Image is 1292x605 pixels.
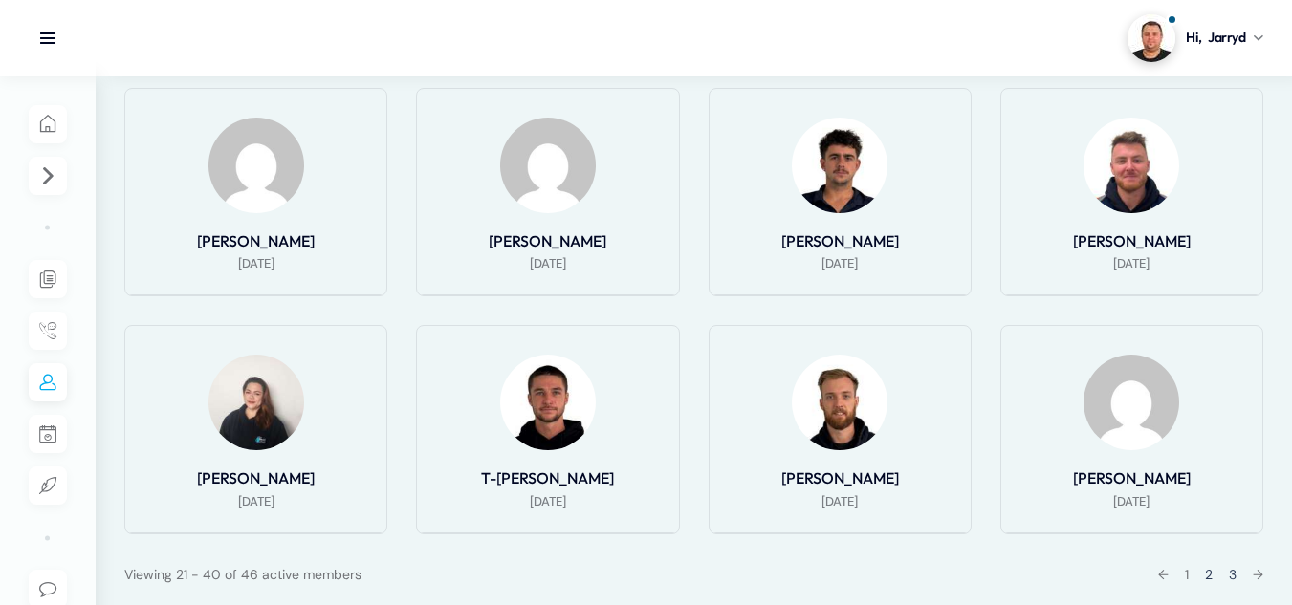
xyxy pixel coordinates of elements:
[124,563,361,586] div: Viewing 21 - 40 of 46 active members
[500,118,596,213] img: Profile Photo
[792,355,887,450] img: Profile Photo
[1128,14,1263,62] a: Profile picture of Jarryd ShelleyHi,Jarryd
[1073,468,1191,487] a: [PERSON_NAME]
[1113,252,1150,275] span: [DATE]
[1084,355,1179,450] img: Profile Photo
[530,252,566,275] span: [DATE]
[238,252,274,275] span: [DATE]
[1186,28,1201,48] span: Hi,
[197,468,315,487] a: [PERSON_NAME]
[1253,566,1263,583] a: →
[1128,14,1175,62] img: Profile picture of Jarryd Shelley
[530,490,566,513] span: [DATE]
[1208,28,1245,48] span: Jarryd
[197,231,315,250] a: [PERSON_NAME]
[481,468,614,487] a: T-[PERSON_NAME]
[1229,566,1237,583] a: 3
[821,490,858,513] span: [DATE]
[781,468,899,487] a: [PERSON_NAME]
[208,355,304,450] img: Profile Photo
[1185,566,1189,583] a: 1
[821,252,858,275] span: [DATE]
[500,355,596,450] img: Profile Photo
[1113,490,1150,513] span: [DATE]
[1158,566,1169,583] a: ←
[489,231,606,250] a: [PERSON_NAME]
[208,118,304,213] img: Profile Photo
[1205,566,1213,583] span: 2
[1073,231,1191,250] a: [PERSON_NAME]
[792,118,887,213] img: Profile Photo
[781,231,899,250] a: [PERSON_NAME]
[1084,118,1179,213] img: Profile Photo
[238,490,274,513] span: [DATE]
